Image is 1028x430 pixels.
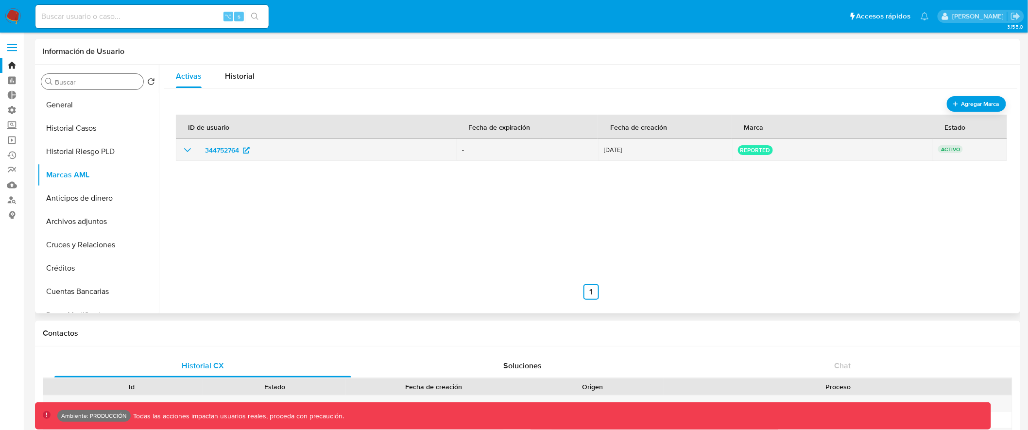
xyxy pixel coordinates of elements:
button: search-icon [245,10,265,23]
a: Salir [1011,11,1021,21]
span: Chat [835,360,851,371]
p: Todas las acciones impactan usuarios reales, proceda con precaución. [131,412,344,421]
span: Accesos rápidos [857,11,911,21]
input: Buscar usuario o caso... [35,10,269,23]
span: Soluciones [504,360,542,371]
button: Créditos [37,257,159,280]
p: diego.assum@mercadolibre.com [952,12,1007,21]
button: Volver al orden por defecto [147,78,155,88]
button: Buscar [45,78,53,86]
div: Estado [210,382,339,392]
div: Id [67,382,196,392]
a: Notificaciones [921,12,929,20]
button: General [37,93,159,117]
button: Cuentas Bancarias [37,280,159,303]
button: Historial Casos [37,117,159,140]
div: Origen [528,382,657,392]
button: Archivos adjuntos [37,210,159,233]
h1: Información de Usuario [43,47,124,56]
h1: Contactos [43,328,1012,338]
p: Ambiente: PRODUCCIÓN [61,414,127,418]
button: Anticipos de dinero [37,187,159,210]
button: Marcas AML [37,163,159,187]
span: s [238,12,240,21]
div: Fecha de creación [353,382,514,392]
div: Proceso [671,382,1005,392]
input: Buscar [55,78,139,86]
button: Cruces y Relaciones [37,233,159,257]
button: Datos Modificados [37,303,159,327]
span: Historial CX [182,360,224,371]
button: Historial Riesgo PLD [37,140,159,163]
span: ⌥ [224,12,232,21]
